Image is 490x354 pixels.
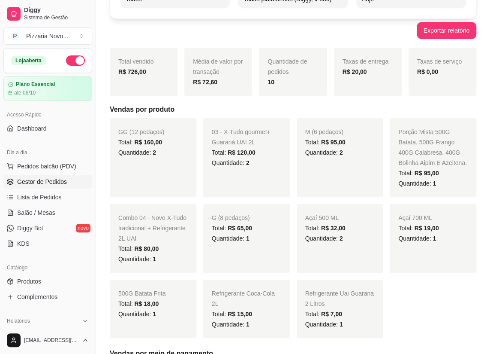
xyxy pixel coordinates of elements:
span: Média de valor por transação [193,58,243,75]
span: Quantidade: [118,311,156,317]
span: 1 [246,321,250,328]
a: Produtos [3,275,92,288]
span: R$ 32,00 [321,225,346,232]
a: Complementos [3,290,92,304]
div: Dia a dia [3,146,92,159]
span: R$ 15,00 [228,311,252,317]
a: Dashboard [3,122,92,135]
span: Lista de Pedidos [17,193,62,201]
span: [EMAIL_ADDRESS][DOMAIN_NAME] [24,337,78,344]
a: DiggySistema de Gestão [3,3,92,24]
span: R$ 19,00 [415,225,439,232]
span: R$ 160,00 [134,139,162,146]
span: M (6 pedaços) [305,128,343,135]
span: 1 [340,321,343,328]
span: Pedidos balcão (PDV) [17,162,76,171]
span: Total vendido [118,58,154,65]
span: R$ 120,00 [228,149,256,156]
span: Combo 04 - Novo X-Tudo tradicional + Refrigerante 2L UAI [118,214,186,242]
span: Quantidade: [305,321,343,328]
span: Total: [118,245,159,252]
span: Total: [118,300,159,307]
span: Quantidade: [118,149,156,156]
a: Diggy Botnovo [3,221,92,235]
button: Exportar relatório [417,22,476,39]
span: Quantidade: [118,256,156,262]
span: Total: [305,225,346,232]
span: Total: [398,170,439,177]
span: Taxas de entrega [343,58,388,65]
span: 2 [246,159,250,166]
button: Pedidos balcão (PDV) [3,159,92,173]
span: 500G Batata Frita [118,290,166,297]
span: 2 [153,149,156,156]
span: Relatórios [7,317,30,324]
span: 1 [433,180,436,187]
span: 1 [153,311,156,317]
span: Quantidade: [398,180,436,187]
button: Alterar Status [66,55,85,66]
span: Porção Mista 500G Batata, 500G Frango 400G Calabresa, 400G Bolinha Aipim E Azeitona. [398,128,467,166]
span: Sistema de Gestão [24,14,89,21]
span: Quantidade: [212,159,250,166]
article: Plano Essencial [16,81,55,88]
span: Salão / Mesas [17,208,55,217]
span: Total: [212,311,252,317]
article: até 06/10 [14,89,36,96]
span: Açaí 700 ML [398,214,432,221]
span: R$ 65,00 [228,225,252,232]
span: 1 [433,235,436,242]
span: R$ 95,00 [415,170,439,177]
span: Quantidade: [212,235,250,242]
span: Diggy Bot [17,224,43,232]
span: Gestor de Pedidos [17,177,67,186]
span: Total: [305,139,346,146]
span: Refrigerante Uai Guarana 2 Litros [305,290,374,307]
div: Acesso Rápido [3,108,92,122]
span: 03 - X-Tudo gourmet+ Guaraná UAI 2L [212,128,271,146]
span: 2 [340,235,343,242]
span: Açaí 500 ML [305,214,339,221]
strong: R$ 20,00 [343,68,367,75]
span: P [11,32,19,40]
span: Total: [212,149,256,156]
span: Quantidade: [212,321,250,328]
span: 2 [340,149,343,156]
span: R$ 7,00 [321,311,342,317]
span: Quantidade de pedidos [268,58,307,75]
button: [EMAIL_ADDRESS][DOMAIN_NAME] [3,330,92,351]
a: Salão / Mesas [3,206,92,220]
span: Quantidade: [398,235,436,242]
span: Complementos [17,293,57,301]
span: R$ 80,00 [134,245,159,252]
span: Produtos [17,277,41,286]
a: Gestor de Pedidos [3,175,92,189]
span: Total: [118,139,162,146]
strong: 10 [268,79,274,85]
a: KDS [3,237,92,250]
div: Loja aberta [11,56,46,65]
span: Diggy [24,6,89,14]
div: Pizzaria Novo ... [26,32,68,40]
span: Refrigerante Coca-Cola 2L [212,290,275,307]
span: Total: [398,225,439,232]
span: 1 [246,235,250,242]
span: Dashboard [17,124,47,133]
span: R$ 95,00 [321,139,346,146]
span: Total: [212,225,252,232]
button: Select a team [3,27,92,45]
span: 1 [153,256,156,262]
span: Quantidade: [305,149,343,156]
span: Total: [305,311,342,317]
a: Lista de Pedidos [3,190,92,204]
span: G (8 pedaços) [212,214,250,221]
span: Quantidade: [305,235,343,242]
span: GG (12 pedaços) [118,128,164,135]
strong: R$ 726,00 [118,68,146,75]
span: R$ 18,00 [134,300,159,307]
span: KDS [17,239,30,248]
strong: R$ 72,60 [193,79,217,85]
a: Plano Essencialaté 06/10 [3,76,92,101]
h5: Vendas por produto [110,104,476,115]
div: Catálogo [3,261,92,275]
